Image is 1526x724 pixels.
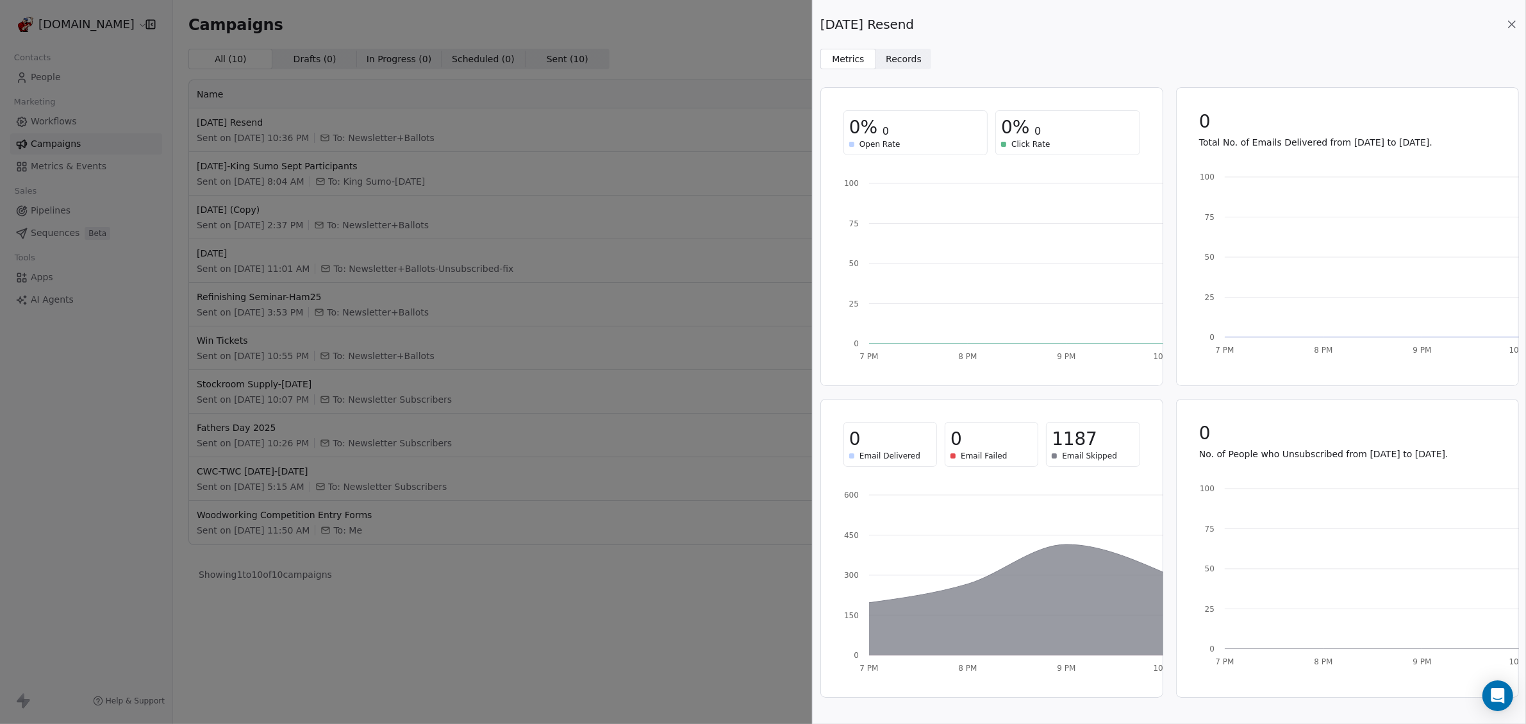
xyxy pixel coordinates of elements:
span: 0 [849,428,861,451]
tspan: 7 PM [1215,658,1234,667]
span: 0 [950,428,962,451]
span: Email Delivered [859,451,920,461]
tspan: 8 PM [1314,658,1332,667]
span: [DATE] Resend [820,15,914,33]
span: 0% [1001,116,1029,139]
tspan: 100 [844,179,859,188]
tspan: 50 [1204,564,1214,573]
tspan: 10 PM [1154,353,1177,362]
tspan: 9 PM [1413,658,1431,667]
tspan: 7 PM [1215,346,1234,355]
tspan: 7 PM [859,664,878,673]
span: Email Skipped [1062,451,1117,461]
span: Records [886,53,922,66]
div: 0 [849,116,982,139]
div: 0 [1001,116,1134,139]
tspan: 75 [849,219,859,228]
tspan: 7 PM [859,353,878,362]
tspan: 9 PM [1057,664,1075,673]
tspan: 8 PM [958,353,977,362]
span: Open Rate [859,139,900,149]
tspan: 0 [1209,333,1215,342]
tspan: 450 [844,531,859,540]
tspan: 25 [1204,605,1214,614]
tspan: 100 [1200,173,1215,181]
tspan: 75 [1204,213,1214,222]
span: 0% [849,116,877,139]
tspan: 9 PM [1057,353,1075,362]
tspan: 0 [1209,644,1215,653]
span: Email Failed [961,451,1007,461]
tspan: 9 PM [1413,346,1431,355]
tspan: 50 [849,259,859,268]
tspan: 25 [1204,293,1214,302]
tspan: 150 [844,611,859,620]
div: Open Intercom Messenger [1482,680,1513,711]
tspan: 100 [1200,484,1215,493]
tspan: 600 [844,491,859,500]
span: 0 [1199,110,1211,133]
tspan: 0 [854,339,859,348]
tspan: 300 [844,571,859,580]
tspan: 10 PM [1154,664,1177,673]
tspan: 75 [1204,525,1214,534]
span: 1187 [1052,428,1097,451]
p: Total No. of Emails Delivered from [DATE] to [DATE]. [1199,136,1496,149]
tspan: 8 PM [1314,346,1332,355]
span: 0 [1199,422,1211,445]
tspan: 8 PM [958,664,977,673]
tspan: 50 [1204,253,1214,262]
tspan: 0 [854,651,859,660]
tspan: 25 [849,299,859,308]
p: No. of People who Unsubscribed from [DATE] to [DATE]. [1199,448,1496,460]
span: Click Rate [1011,139,1050,149]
